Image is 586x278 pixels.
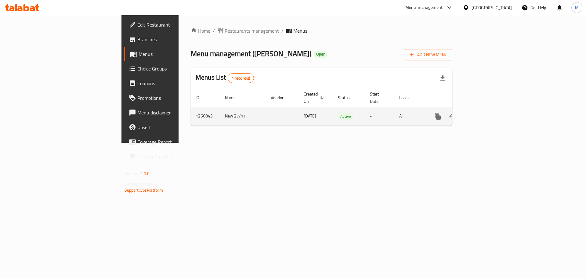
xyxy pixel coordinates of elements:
[139,50,215,58] span: Menus
[137,153,215,160] span: Grocery Checklist
[575,4,579,11] span: M
[137,65,215,72] span: Choice Groups
[405,49,452,60] button: Add New Menu
[365,107,394,125] td: -
[293,27,307,34] span: Menus
[225,27,279,34] span: Restaurants management
[137,138,215,146] span: Coverage Report
[304,90,326,105] span: Created On
[125,186,163,194] a: Support.OpsPlatform
[124,135,219,149] a: Coverage Report
[125,170,139,178] span: Version:
[472,4,512,11] div: [GEOGRAPHIC_DATA]
[124,91,219,105] a: Promotions
[445,109,460,124] button: Change Status
[225,94,244,101] span: Name
[426,88,494,107] th: Actions
[338,94,358,101] span: Status
[228,73,254,83] div: Total records count
[124,17,219,32] a: Edit Restaurant
[410,51,447,59] span: Add New Menu
[137,80,215,87] span: Coupons
[196,73,254,83] h2: Menus List
[217,27,279,34] a: Restaurants management
[338,113,353,120] span: Active
[271,94,291,101] span: Vendor
[314,52,328,57] span: Open
[314,51,328,58] div: Open
[405,4,443,11] div: Menu-management
[124,105,219,120] a: Menu disclaimer
[124,47,219,61] a: Menus
[125,180,153,188] span: Get support on:
[137,109,215,116] span: Menu disclaimer
[431,109,445,124] button: more
[196,94,207,101] span: ID
[140,170,150,178] span: 1.0.0
[124,76,219,91] a: Coupons
[281,27,284,34] li: /
[370,90,387,105] span: Start Date
[191,27,452,34] nav: breadcrumb
[137,124,215,131] span: Upsell
[124,149,219,164] a: Grocery Checklist
[191,47,311,60] span: Menu management ( [PERSON_NAME] )
[137,36,215,43] span: Branches
[228,75,254,81] span: 1 record(s)
[137,21,215,28] span: Edit Restaurant
[124,120,219,135] a: Upsell
[137,94,215,102] span: Promotions
[435,71,450,85] div: Export file
[304,112,316,120] span: [DATE]
[220,107,266,125] td: New 27/11
[399,94,418,101] span: Locale
[124,32,219,47] a: Branches
[191,88,494,126] table: enhanced table
[394,107,426,125] td: All
[124,61,219,76] a: Choice Groups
